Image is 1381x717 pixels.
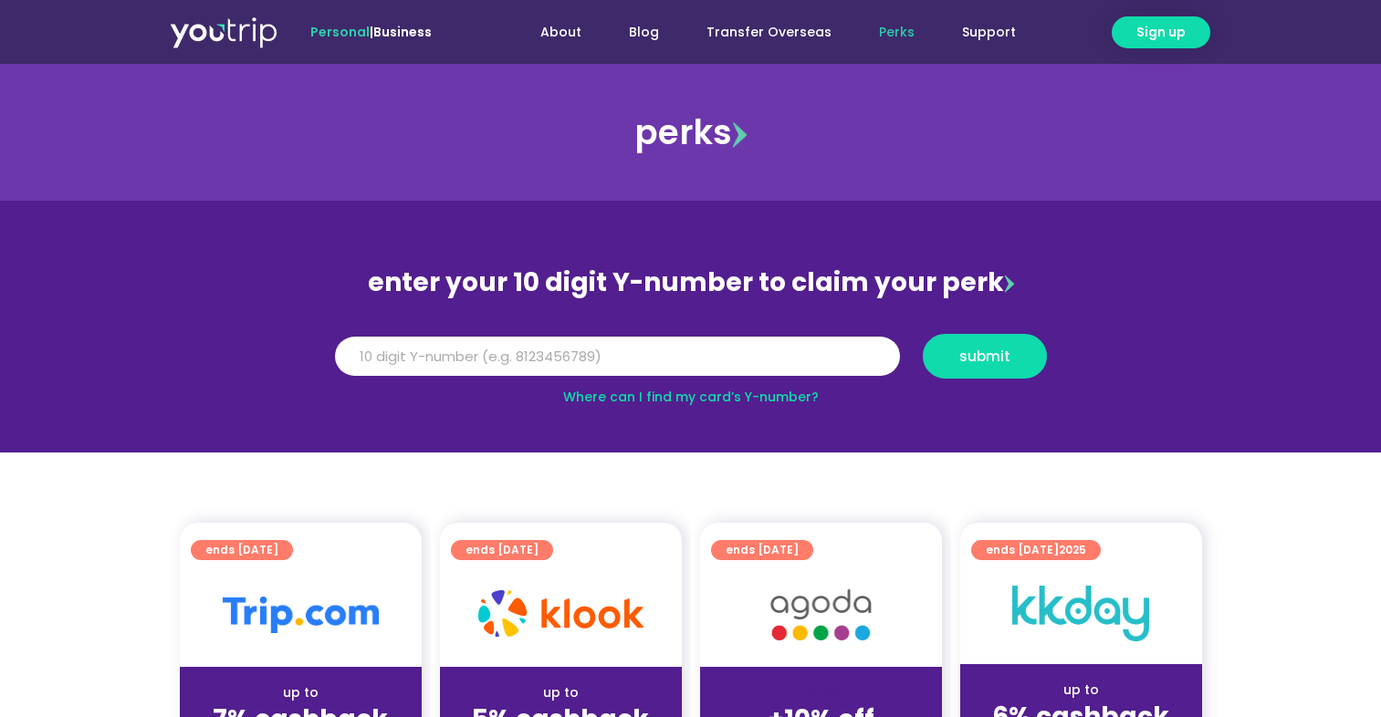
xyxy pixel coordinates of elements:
a: Transfer Overseas [683,16,855,49]
a: Perks [855,16,938,49]
input: 10 digit Y-number (e.g. 8123456789) [335,337,900,377]
span: Sign up [1136,23,1186,42]
span: Personal [310,23,370,41]
a: About [517,16,605,49]
a: ends [DATE]2025 [971,540,1101,560]
a: Support [938,16,1040,49]
span: 2025 [1059,542,1086,557]
span: | [310,23,432,41]
div: up to [194,683,407,702]
a: Blog [605,16,683,49]
div: enter your 10 digit Y-number to claim your perk [326,259,1056,307]
div: up to [975,681,1187,700]
span: up to [804,683,838,701]
button: submit [923,334,1047,379]
a: Business [373,23,432,41]
div: up to [455,683,667,702]
span: ends [DATE] [205,540,278,560]
a: Where can I find my card’s Y-number? [563,388,819,406]
span: ends [DATE] [466,540,539,560]
a: ends [DATE] [451,540,553,560]
span: ends [DATE] [726,540,799,560]
form: Y Number [335,334,1047,392]
nav: Menu [481,16,1040,49]
a: ends [DATE] [711,540,813,560]
a: Sign up [1112,16,1210,48]
span: submit [959,349,1010,363]
a: ends [DATE] [191,540,293,560]
span: ends [DATE] [986,540,1086,560]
